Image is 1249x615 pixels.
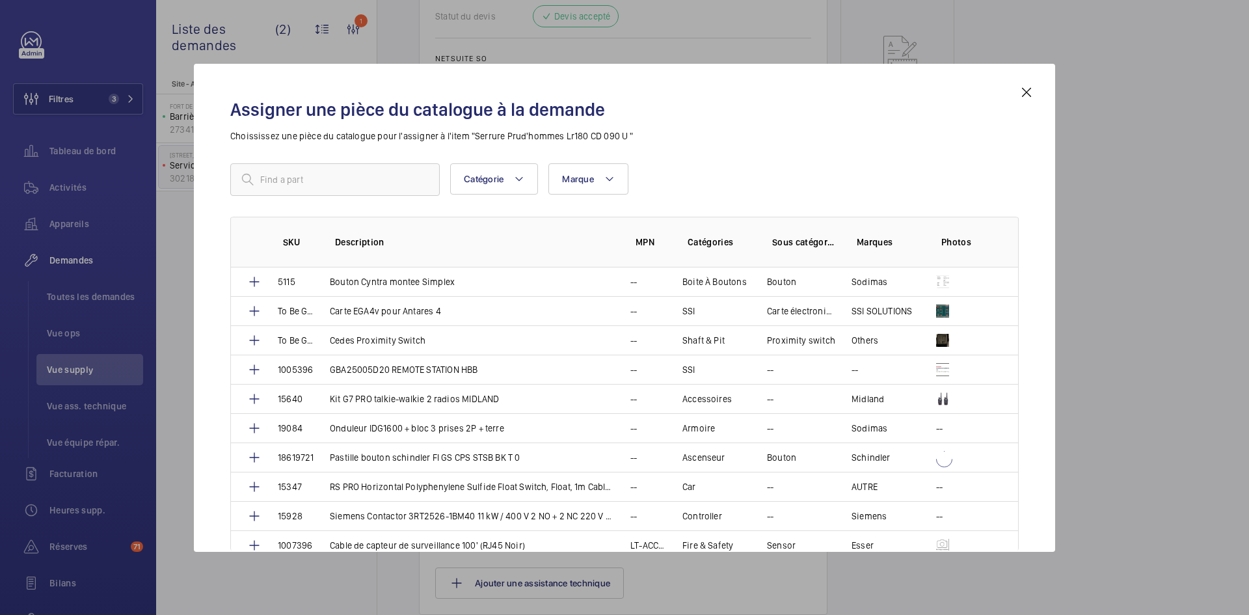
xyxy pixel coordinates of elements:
[936,305,949,318] img: CJZ0Zc2bG8man2BcogYjG4QBt03muVoJM3XzIlbM4XRvMfr7.png
[630,334,637,347] p: --
[767,363,773,376] p: --
[278,275,295,288] p: 5115
[278,363,313,376] p: 1005396
[335,236,615,249] p: Description
[682,480,696,493] p: Car
[630,363,637,376] p: --
[682,392,732,405] p: Accessoires
[330,510,615,523] p: Siemens Contactor 3RT2526-1BM40 11 kW / 400 V 2 NO + 2 NC 220 V DC
[767,334,835,347] p: Proximity switch
[562,174,594,184] span: Marque
[767,510,773,523] p: --
[636,236,667,249] p: MPN
[767,392,773,405] p: --
[767,539,796,552] p: Sensor
[630,305,637,318] p: --
[330,363,477,376] p: GBA25005D20 REMOTE STATION HBB
[852,539,874,552] p: Esser
[682,363,695,376] p: SSI
[682,334,725,347] p: Shaft & Pit
[330,305,441,318] p: Carte EGA4v pour Antares 4
[936,275,949,288] img: g3a49nfdYcSuQfseZNAG9Il-olRDJnLUGo71PhoUjj9uzZrS.png
[283,236,314,249] p: SKU
[682,539,733,552] p: Fire & Safety
[330,480,615,493] p: RS PRO Horizontal Polyphenylene Sulfide Float Switch, Float, 1m Cable, NO/NC, 240V ac Max, 120V d...
[278,305,314,318] p: To Be Generated
[330,451,520,464] p: Pastille bouton schindler FI GS CPS STSB BK T 0
[936,480,943,493] p: --
[767,305,836,318] p: Carte électronique
[330,334,425,347] p: Cedes Proximity Switch
[630,451,637,464] p: --
[278,334,314,347] p: To Be Generated
[278,392,302,405] p: 15640
[852,451,891,464] p: Schindler
[767,451,796,464] p: Bouton
[852,275,887,288] p: Sodimas
[852,480,878,493] p: AUTRE
[852,510,887,523] p: Siemens
[852,334,878,347] p: Others
[278,480,302,493] p: 15347
[852,305,912,318] p: SSI SOLUTIONS
[857,236,920,249] p: Marques
[682,422,715,435] p: Armoire
[852,422,887,435] p: Sodimas
[630,510,637,523] p: --
[630,392,637,405] p: --
[936,392,949,405] img: kk3TmbOYGquXUPLvN6SdosqAc-8_aV5Jaaivo0a5V83nLE68.png
[767,275,796,288] p: Bouton
[767,480,773,493] p: --
[278,451,314,464] p: 18619721
[630,275,637,288] p: --
[230,163,440,196] input: Find a part
[936,334,949,347] img: h6SP9JDxqz0TF0uNc_qScYnGn9iDrft9w6giWp_-A4GSVAru.png
[941,236,992,249] p: Photos
[682,451,725,464] p: Ascenseur
[278,510,302,523] p: 15928
[936,363,949,376] img: tAslpmMaGVarH-ItsnIgCEYEQz4qM11pPSp5BVkrO3V6mnZg.png
[936,422,943,435] p: --
[630,539,667,552] p: LT-ACC-MCL-100
[767,422,773,435] p: --
[330,422,504,435] p: Onduleur IDG1600 + bloc 3 prises 2P + terre
[330,275,455,288] p: Bouton Cyntra montee Simplex
[230,98,1019,122] h2: Assigner une pièce du catalogue à la demande
[330,539,525,552] p: Cable de capteur de surveillance 100' (RJ45 Noir)
[772,236,836,249] p: Sous catégories
[630,422,637,435] p: --
[278,422,302,435] p: 19084
[936,539,949,552] img: mgKNnLUo32YisrdXDPXwnmHuC0uVg7sd9j77u0g5nYnLw-oI.png
[230,130,1019,143] p: Choississez une pièce du catalogue pour l'assigner à l'item "Serrure Prud'hommes Lr180 CD 090 U "
[330,392,499,405] p: Kit G7 PRO talkie-walkie 2 radios MIDLAND
[688,236,751,249] p: Catégories
[936,510,943,523] p: --
[450,163,538,195] button: Catégorie
[278,539,312,552] p: 1007396
[464,174,504,184] span: Catégorie
[852,392,884,405] p: Midland
[852,363,858,376] p: --
[682,510,722,523] p: Controller
[682,275,747,288] p: Boite À Boutons
[630,480,637,493] p: --
[682,305,695,318] p: SSI
[548,163,628,195] button: Marque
